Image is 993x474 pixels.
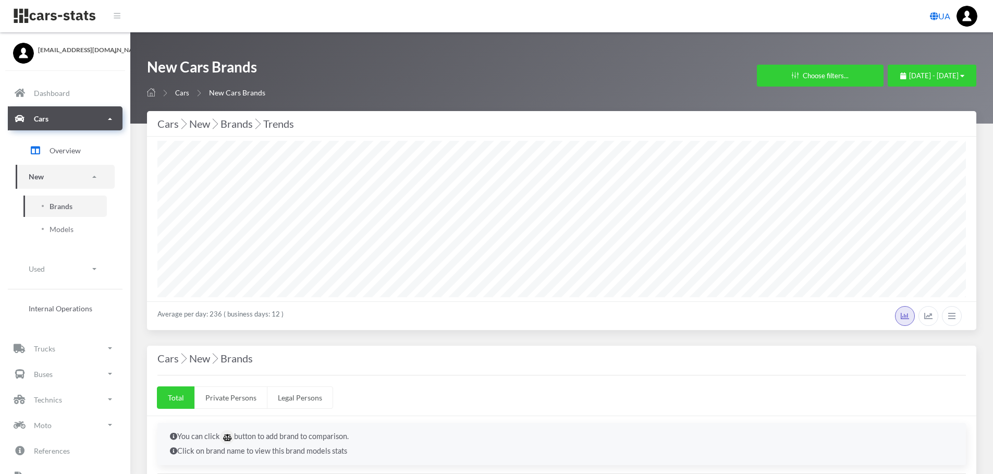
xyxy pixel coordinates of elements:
[8,81,122,105] a: Dashboard
[23,218,107,240] a: Models
[34,368,53,381] p: Buses
[16,138,115,164] a: Overview
[34,419,52,432] p: Moto
[209,88,265,97] span: New Cars Brands
[157,423,966,465] div: You can click button to add brand to comparison. Click on brand name to view this brand models stats
[50,224,73,235] span: Models
[29,171,44,184] p: New
[16,165,115,189] a: New
[194,386,267,409] a: Private Persons
[16,298,115,319] a: Internal Operations
[8,107,122,131] a: Cars
[34,87,70,100] p: Dashboard
[157,386,195,409] a: Total
[13,8,96,24] img: navbar brand
[888,65,976,87] button: [DATE] - [DATE]
[8,362,122,386] a: Buses
[13,43,117,55] a: [EMAIL_ADDRESS][DOMAIN_NAME]
[34,393,62,406] p: Technics
[23,196,107,217] a: Brands
[957,6,977,27] img: ...
[267,386,333,409] a: Legal Persons
[8,336,122,360] a: Trucks
[926,6,954,27] a: UA
[175,89,189,97] a: Cars
[16,257,115,281] a: Used
[157,115,966,132] div: Cars New Brands Trends
[8,439,122,463] a: References
[8,387,122,411] a: Technics
[757,65,884,87] button: Choose filters...
[34,112,48,125] p: Cars
[147,57,265,82] h1: New Cars Brands
[50,201,72,212] span: Brands
[29,303,92,314] span: Internal Operations
[909,71,959,80] span: [DATE] - [DATE]
[34,444,70,457] p: References
[8,413,122,437] a: Moto
[147,301,976,330] div: Average per day: 236 ( business days: 12 )
[50,145,81,156] span: Overview
[38,45,117,55] span: [EMAIL_ADDRESS][DOMAIN_NAME]
[34,342,55,355] p: Trucks
[29,262,45,275] p: Used
[157,350,966,367] h4: Cars New Brands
